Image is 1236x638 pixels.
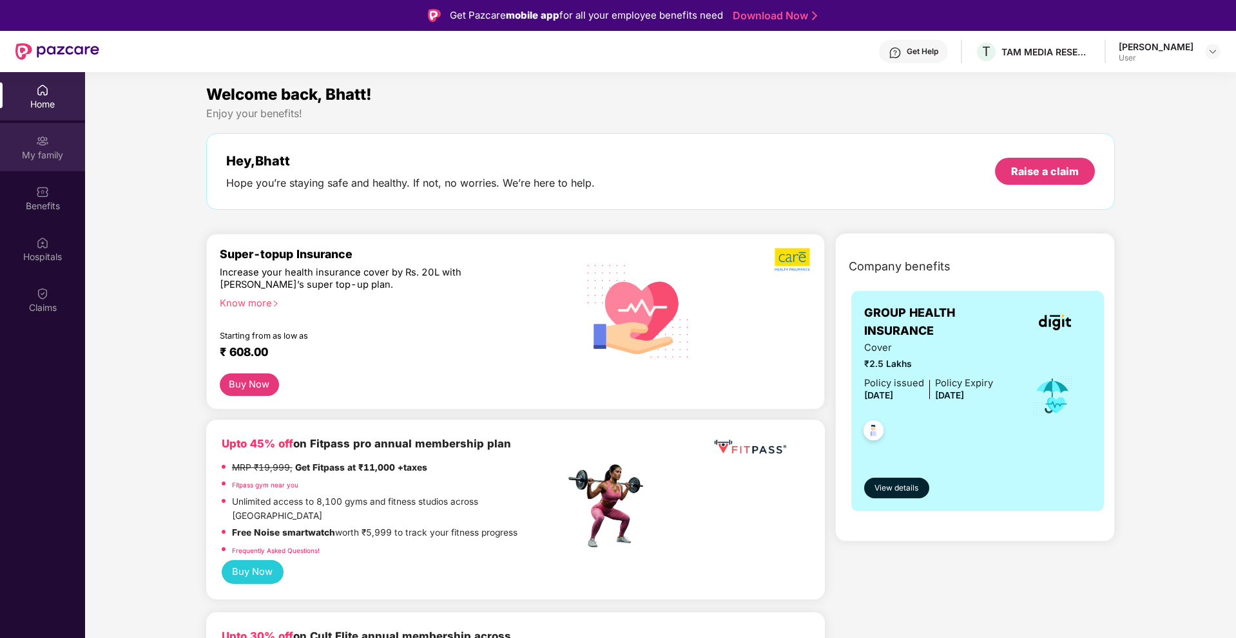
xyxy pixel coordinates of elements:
[565,461,655,551] img: fpp.png
[450,8,723,23] div: Get Pazcare for all your employee benefits need
[711,435,789,459] img: fppp.png
[15,43,99,60] img: New Pazcare Logo
[733,9,813,23] a: Download Now
[232,547,320,554] a: Frequently Asked Questions!
[874,482,918,494] span: View details
[864,478,929,498] button: View details
[1208,46,1218,57] img: svg+xml;base64,PHN2ZyBpZD0iRHJvcGRvd24tMzJ4MzIiIHhtbG5zPSJodHRwOi8vd3d3LnczLm9yZy8yMDAwL3N2ZyIgd2...
[36,84,49,97] img: svg+xml;base64,PHN2ZyBpZD0iSG9tZSIgeG1sbnM9Imh0dHA6Ly93d3cudzMub3JnLzIwMDAvc3ZnIiB3aWR0aD0iMjAiIG...
[36,236,49,249] img: svg+xml;base64,PHN2ZyBpZD0iSG9zcGl0YWxzIiB4bWxucz0iaHR0cDovL3d3dy53My5vcmcvMjAwMC9zdmciIHdpZHRoPS...
[206,85,372,104] span: Welcome back, Bhatt!
[220,297,557,306] div: Know more
[506,9,559,21] strong: mobile app
[982,44,990,59] span: T
[1011,164,1079,178] div: Raise a claim
[222,437,511,450] b: on Fitpass pro annual membership plan
[864,376,924,391] div: Policy issued
[577,248,700,373] img: svg+xml;base64,PHN2ZyB4bWxucz0iaHR0cDovL3d3dy53My5vcmcvMjAwMC9zdmciIHhtbG5zOnhsaW5rPSJodHRwOi8vd3...
[428,9,441,22] img: Logo
[220,267,509,292] div: Increase your health insurance cover by Rs. 20L with [PERSON_NAME]’s super top-up plan.
[812,9,817,23] img: Stroke
[36,135,49,147] img: svg+xml;base64,PHN2ZyB3aWR0aD0iMjAiIGhlaWdodD0iMjAiIHZpZXdCb3g9IjAgMCAyMCAyMCIgZmlsbD0ibm9uZSIgeG...
[226,176,595,190] div: Hope you’re staying safe and healthy. If not, no worries. We’re here to help.
[864,341,993,355] span: Cover
[206,107,1115,120] div: Enjoy your benefits!
[889,46,902,59] img: svg+xml;base64,PHN2ZyBpZD0iSGVscC0zMngzMiIgeG1sbnM9Imh0dHA6Ly93d3cudzMub3JnLzIwMDAvc3ZnIiB3aWR0aD...
[232,527,335,538] strong: Free Noise smartwatch
[935,390,964,400] span: [DATE]
[907,46,938,57] div: Get Help
[864,304,1018,341] span: GROUP HEALTH INSURANCE
[1119,53,1193,63] div: User
[232,526,517,540] p: worth ₹5,999 to track your fitness progress
[232,462,293,473] del: MRP ₹19,999,
[220,373,279,396] button: Buy Now
[36,185,49,198] img: svg+xml;base64,PHN2ZyBpZD0iQmVuZWZpdHMiIHhtbG5zPSJodHRwOi8vd3d3LnczLm9yZy8yMDAwL3N2ZyIgd2lkdGg9Ij...
[222,560,284,584] button: Buy Now
[222,437,293,450] b: Upto 45% off
[775,247,811,272] img: b5dec4f62d2307b9de63beb79f102df3.png
[295,462,427,473] strong: Get Fitpass at ₹11,000 +taxes
[36,287,49,300] img: svg+xml;base64,PHN2ZyBpZD0iQ2xhaW0iIHhtbG5zPSJodHRwOi8vd3d3LnczLm9yZy8yMDAwL3N2ZyIgd2lkdGg9IjIwIi...
[232,481,298,489] a: Fitpass gym near you
[1039,314,1071,330] img: insurerLogo
[864,357,993,371] span: ₹2.5 Lakhs
[220,247,565,261] div: Super-topup Insurance
[858,417,889,448] img: svg+xml;base64,PHN2ZyB4bWxucz0iaHR0cDovL3d3dy53My5vcmcvMjAwMC9zdmciIHdpZHRoPSI0OC45NDMiIGhlaWdodD...
[220,345,552,361] div: ₹ 608.00
[1032,375,1074,417] img: icon
[226,153,595,169] div: Hey, Bhatt
[272,300,279,307] span: right
[1001,46,1092,58] div: TAM MEDIA RESEARCH PRIVATE LIMITED
[220,331,510,340] div: Starting from as low as
[232,495,565,523] p: Unlimited access to 8,100 gyms and fitness studios across [GEOGRAPHIC_DATA]
[1119,41,1193,53] div: [PERSON_NAME]
[864,390,893,400] span: [DATE]
[849,258,951,276] span: Company benefits
[935,376,993,391] div: Policy Expiry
